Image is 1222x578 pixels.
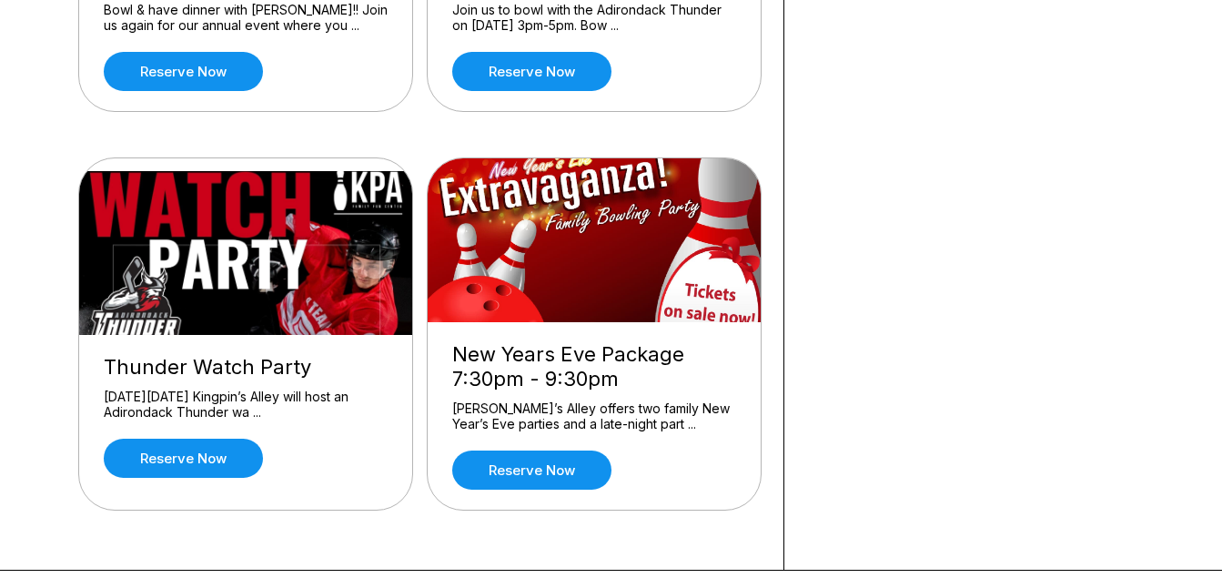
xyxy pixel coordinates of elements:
[452,401,736,432] div: [PERSON_NAME]’s Alley offers two family New Year’s Eve parties and a late-night part ...
[104,389,388,421] div: [DATE][DATE] Kingpin’s Alley will host an Adirondack Thunder wa ...
[104,2,388,34] div: Bowl & have dinner with [PERSON_NAME]!! Join us again for our annual event where you ...
[452,342,736,391] div: New Years Eve Package 7:30pm - 9:30pm
[104,439,263,478] a: Reserve now
[79,171,414,335] img: Thunder Watch Party
[104,52,263,91] a: Reserve now
[452,451,611,490] a: Reserve now
[428,158,762,322] img: New Years Eve Package 7:30pm - 9:30pm
[452,52,611,91] a: Reserve now
[104,355,388,380] div: Thunder Watch Party
[452,2,736,34] div: Join us to bowl with the Adirondack Thunder on [DATE] 3pm-5pm. Bow ...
